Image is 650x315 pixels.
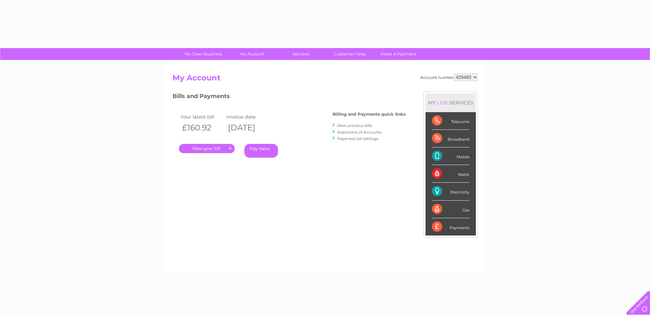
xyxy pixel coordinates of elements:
div: Water [432,165,469,183]
a: Pay Here [244,144,278,158]
td: Invoice date [225,112,271,121]
h4: Billing and Payments quick links [333,112,406,117]
div: Broadband [432,130,469,147]
h2: My Account [173,73,478,86]
div: Payments [432,218,469,236]
a: My Clear Business [177,48,230,60]
th: [DATE] [225,121,271,134]
a: Services [274,48,327,60]
a: Customer Help [323,48,376,60]
h3: Bills and Payments [173,92,406,103]
a: . [179,144,235,153]
div: Telecoms [432,112,469,130]
div: Electricity [432,183,469,200]
a: Statement of Accounts [337,130,382,135]
div: Gas [432,201,469,218]
a: Paperless bill settings [337,136,378,141]
td: Your latest bill [179,112,225,121]
div: LIVE [436,100,449,106]
th: £160.92 [179,121,225,134]
a: View previous bills [337,123,372,128]
a: Make A Payment [372,48,425,60]
div: MY SERVICES [426,94,476,112]
div: Account number [420,73,478,81]
a: My Account [226,48,279,60]
div: Mobile [432,147,469,165]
